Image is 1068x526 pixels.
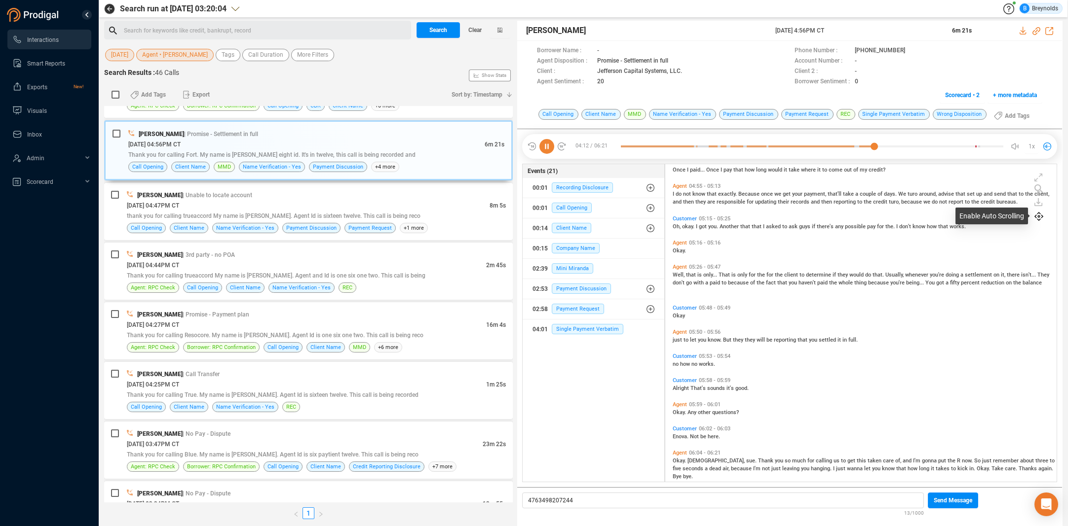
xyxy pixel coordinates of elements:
span: they [695,199,707,205]
button: 00:15Company Name [523,239,664,258]
span: settlement [965,272,993,278]
span: works. [950,223,966,230]
span: Once [673,167,687,173]
span: they [838,272,849,278]
span: Exports [27,84,47,91]
span: Name Verification - Yes [216,223,274,233]
span: that [686,272,697,278]
span: reporting [774,337,798,343]
span: isn't... [1021,272,1037,278]
button: Add Tags [124,87,172,103]
span: they [733,337,745,343]
span: whole [839,280,854,286]
span: I [696,223,699,230]
span: responsible [717,199,747,205]
span: go [686,280,693,286]
button: 00:01Call Opening [523,198,664,218]
span: 1x [1029,139,1035,154]
span: there's [817,223,835,230]
button: Sort by: Timestamp [446,87,513,103]
span: [DATE] 04:56PM CT [128,141,181,148]
button: Tags [216,49,240,61]
span: payment, [804,191,828,197]
span: because [868,280,890,286]
span: how [745,167,756,173]
span: Call Duration [248,49,283,61]
span: doing [946,272,960,278]
span: if [833,272,838,278]
span: a [946,280,950,286]
span: Client Name [174,223,204,233]
span: take [789,167,801,173]
span: of [750,280,757,286]
span: do [932,199,939,205]
span: if [812,223,817,230]
span: [PERSON_NAME] [137,251,183,258]
span: 8m 5s [490,202,506,209]
li: Interactions [7,30,91,49]
span: to [800,272,806,278]
div: 00:15 [533,241,548,256]
span: only... [703,272,719,278]
span: [DATE] [111,49,128,61]
button: 00:14Client Name [523,218,664,238]
span: credit? [869,167,885,173]
div: 00:01 [533,200,548,216]
span: you [789,280,799,286]
span: the [1025,191,1034,197]
a: Smart Reports [12,53,83,73]
span: to [822,167,829,173]
span: 2m 45s [486,262,506,269]
span: my [860,167,869,173]
span: | Promise - Payment plan [183,311,249,318]
span: a [855,191,860,197]
span: with [693,280,705,286]
div: [PERSON_NAME]| Unable to locate account[DATE] 04:47PM CT8m 5sthank you for calling trueaccord My ... [104,183,513,240]
span: that [1007,191,1019,197]
span: | Unable to locate account [183,192,252,199]
span: Sort by: Timestamp [452,87,502,103]
span: [DATE] 04:47PM CT [127,202,179,209]
button: [DATE] [105,49,134,61]
span: Scorecard • 2 [945,87,980,103]
span: only [737,272,749,278]
span: Another [720,223,740,230]
span: long [756,167,768,173]
div: 02:58 [533,301,548,317]
span: the [1013,280,1023,286]
span: Thank you for calling trueaccord My name is [PERSON_NAME]. Agent and Id is one six one two. This ... [127,272,425,279]
button: 02:39Mini Miranda [523,259,664,279]
span: okay. [682,223,696,230]
div: 00:14 [533,220,548,236]
span: don't [899,223,913,230]
button: Export [177,87,216,103]
span: the [829,280,839,286]
span: turo, [889,199,901,205]
span: couple [860,191,877,197]
div: grid [670,167,1057,481]
span: [DATE] 04:27PM CT [127,321,179,328]
span: Call Opening [131,223,162,233]
span: Client Name [175,162,206,172]
span: We [898,191,908,197]
span: Tags [222,49,234,61]
span: paid [710,280,722,286]
div: Breynolds [1020,3,1058,13]
span: asked [766,223,782,230]
span: Oh, [673,223,682,230]
a: ExportsNew! [12,77,83,97]
span: records [791,199,811,205]
span: not [939,199,949,205]
span: Agent • [PERSON_NAME] [142,49,208,61]
span: Payment Request [348,223,392,233]
span: possible [845,223,867,230]
span: because [728,280,750,286]
button: + more metadata [988,87,1042,103]
span: and [984,191,994,197]
span: exactly. [718,191,738,197]
span: there [1007,272,1021,278]
span: is [731,272,737,278]
li: Exports [7,77,91,97]
span: to [965,199,971,205]
span: Payment Discussion [286,223,337,233]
